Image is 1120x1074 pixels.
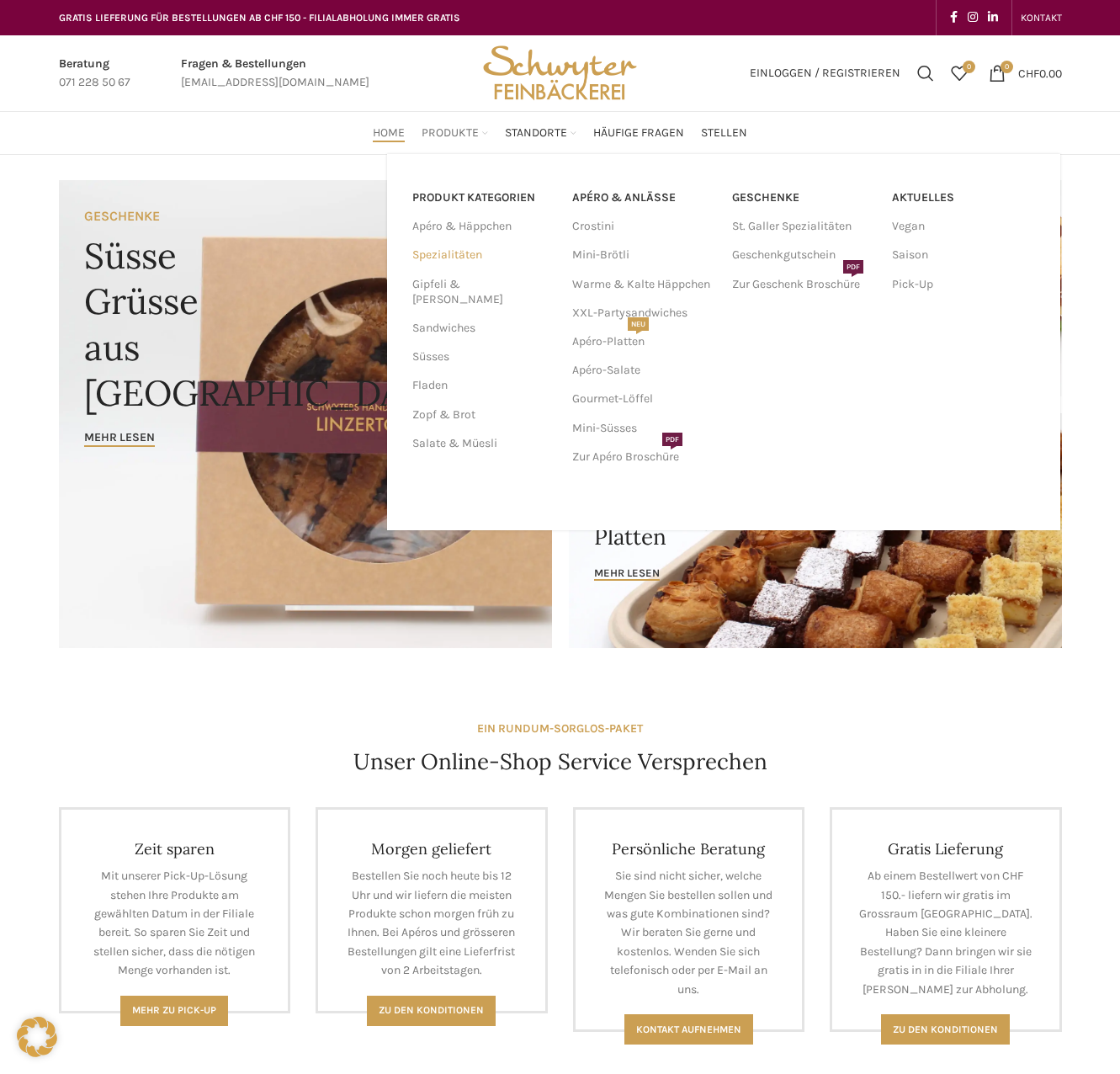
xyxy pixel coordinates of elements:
[505,125,567,141] span: Standorte
[505,116,576,150] a: Standorte
[945,6,963,29] a: Facebook social link
[628,317,649,331] span: NEU
[624,1014,753,1045] a: Kontakt aufnehmen
[87,839,263,859] h4: Zeit sparen
[477,35,642,111] img: Bäckerei Schwyter
[593,116,684,150] a: Häufige Fragen
[181,55,369,93] a: Infobox link
[963,61,975,73] span: 0
[1021,12,1062,24] span: KONTAKT
[572,443,715,471] a: Zur Apéro BroschürePDF
[636,1023,741,1035] span: Kontakt aufnehmen
[1018,66,1039,80] span: CHF
[412,241,552,269] a: Spezialitäten
[732,183,875,212] a: Geschenke
[59,180,552,648] a: Banner link
[1018,66,1062,80] bdi: 0.00
[881,1014,1010,1045] a: Zu den konditionen
[601,867,778,999] p: Sie sind nicht sicher, welche Mengen Sie bestellen sollen und was gute Kombinationen sind? Wir be...
[857,867,1034,999] p: Ab einem Bestellwert von CHF 150.- liefern wir gratis im Grossraum [GEOGRAPHIC_DATA]. Haben Sie e...
[87,867,263,980] p: Mit unserer Pick-Up-Lösung stehen Ihre Produkte am gewählten Datum in der Filiale bereit. So spar...
[477,721,643,736] strong: EIN RUNDUM-SORGLOS-PAKET
[892,241,1035,269] a: Saison
[732,212,875,241] a: St. Galler Spezialitäten
[572,385,715,413] a: Gourmet-Löffel
[983,6,1003,29] a: Linkedin social link
[412,401,552,429] a: Zopf & Brot
[750,67,900,79] span: Einloggen / Registrieren
[572,356,715,385] a: Apéro-Salate
[701,125,747,141] span: Stellen
[942,56,976,90] a: 0
[1012,1,1070,35] div: Secondary navigation
[857,839,1034,859] h4: Gratis Lieferung
[732,241,875,269] a: Geschenkgutschein
[963,6,983,29] a: Instagram social link
[343,867,520,980] p: Bestellen Sie noch heute bis 12 Uhr und wir liefern die meisten Produkte schon morgen früh zu Ihn...
[701,116,747,150] a: Stellen
[662,433,682,446] span: PDF
[909,56,942,90] a: Suchen
[572,241,715,269] a: Mini-Brötli
[572,212,715,241] a: Crostini
[412,183,552,212] a: PRODUKT KATEGORIEN
[892,183,1035,212] a: Aktuelles
[412,314,552,343] a: Sandwiches
[572,414,715,443] a: Mini-Süsses
[572,183,715,212] a: APÉRO & ANLÄSSE
[569,413,1062,648] a: Banner link
[412,343,552,371] a: Süsses
[412,371,552,400] a: Fladen
[59,55,130,93] a: Infobox link
[892,270,1035,299] a: Pick-Up
[120,996,228,1026] a: Mehr zu Pick-Up
[412,429,552,458] a: Salate & Müesli
[412,212,552,241] a: Apéro & Häppchen
[892,212,1035,241] a: Vegan
[1001,61,1013,73] span: 0
[942,56,976,90] div: Meine Wunschliste
[373,125,405,141] span: Home
[741,56,909,90] a: Einloggen / Registrieren
[379,1004,484,1016] span: Zu den Konditionen
[732,270,875,299] a: Zur Geschenk BroschürePDF
[601,839,778,859] h4: Persönliche Beratung
[572,270,715,299] a: Warme & Kalte Häppchen
[353,747,767,777] h4: Unser Online-Shop Service Versprechen
[132,1004,216,1016] span: Mehr zu Pick-Up
[572,327,715,356] a: Apéro-PlattenNEU
[593,125,684,141] span: Häufige Fragen
[367,996,496,1026] a: Zu den Konditionen
[373,116,405,150] a: Home
[343,839,520,859] h4: Morgen geliefert
[843,260,863,274] span: PDF
[422,116,488,150] a: Produkte
[893,1023,998,1035] span: Zu den konditionen
[980,56,1070,90] a: 0 CHF0.00
[59,12,460,24] span: GRATIS LIEFERUNG FÜR BESTELLUNGEN AB CHF 150 - FILIALABHOLUNG IMMER GRATIS
[422,125,479,141] span: Produkte
[572,299,715,327] a: XXL-Partysandwiches
[477,65,642,79] a: Site logo
[1021,1,1062,35] a: KONTAKT
[412,270,552,314] a: Gipfeli & [PERSON_NAME]
[50,116,1070,150] div: Main navigation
